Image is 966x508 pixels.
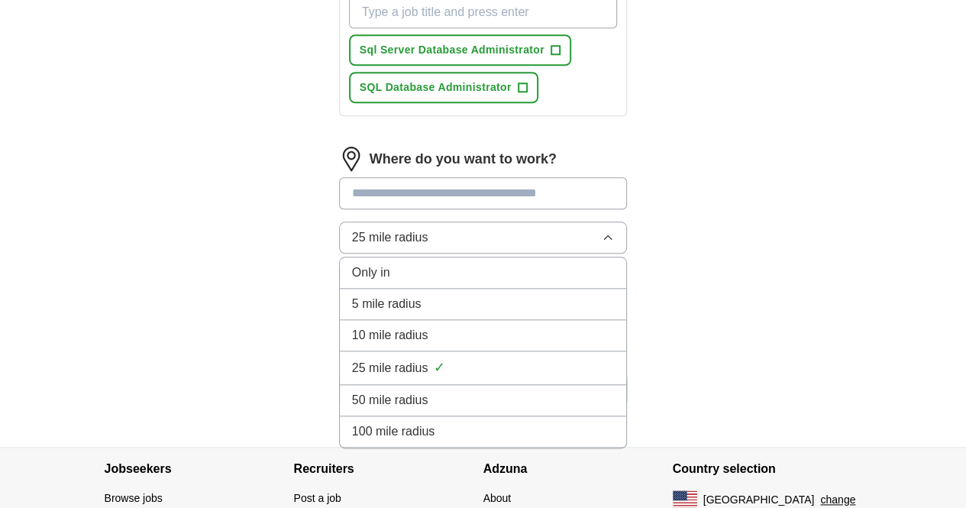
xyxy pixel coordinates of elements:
span: 25 mile radius [352,228,428,247]
span: 25 mile radius [352,359,428,377]
span: [GEOGRAPHIC_DATA] [703,492,815,508]
a: Post a job [294,492,341,504]
span: 10 mile radius [352,326,428,345]
span: Sql Server Database Administrator [360,42,544,58]
button: change [820,492,855,508]
a: About [483,492,512,504]
span: ✓ [434,358,445,378]
span: Only in [352,264,390,282]
span: 5 mile radius [352,295,422,313]
span: 50 mile radius [352,391,428,409]
span: 100 mile radius [352,422,435,441]
button: Sql Server Database Administrator [349,34,571,66]
img: location.png [339,147,363,171]
button: 25 mile radius [339,222,628,254]
h4: Country selection [673,448,862,490]
label: Where do you want to work? [370,149,557,170]
span: SQL Database Administrator [360,79,512,95]
button: SQL Database Administrator [349,72,538,103]
a: Browse jobs [105,492,163,504]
